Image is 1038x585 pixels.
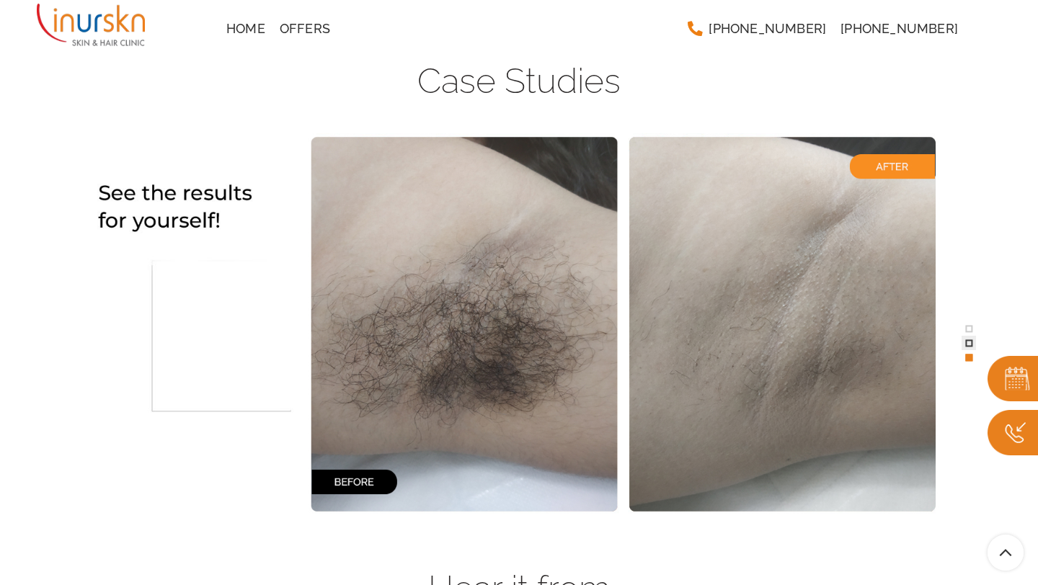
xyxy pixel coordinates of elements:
[709,22,826,35] span: [PHONE_NUMBER]
[988,535,1024,571] a: Scroll To Top
[833,14,965,43] a: [PHONE_NUMBER]
[840,22,958,35] span: [PHONE_NUMBER]
[680,14,833,43] a: [PHONE_NUMBER]
[219,14,272,43] a: Home
[226,22,265,35] span: Home
[280,22,330,35] span: Offers
[89,61,949,102] h4: Case Studies
[272,14,337,43] a: Offers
